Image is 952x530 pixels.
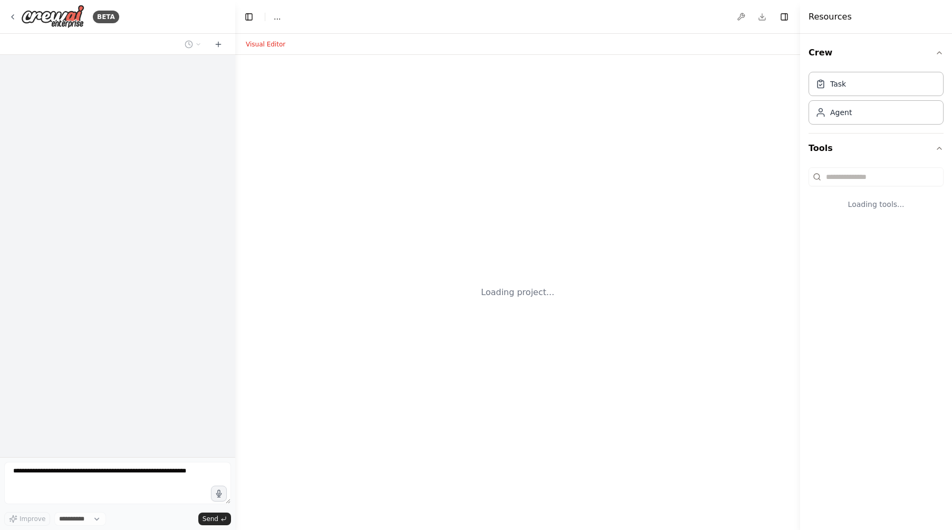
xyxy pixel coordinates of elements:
[809,134,944,163] button: Tools
[809,38,944,68] button: Crew
[242,10,256,24] button: Hide left sidebar
[198,513,231,525] button: Send
[809,163,944,226] div: Tools
[21,5,84,29] img: Logo
[274,12,281,22] span: ...
[777,10,792,24] button: Hide right sidebar
[93,11,119,23] div: BETA
[180,38,206,51] button: Switch to previous chat
[211,486,227,501] button: Click to speak your automation idea
[830,107,852,118] div: Agent
[809,191,944,218] div: Loading tools...
[20,515,45,523] span: Improve
[274,12,281,22] nav: breadcrumb
[239,38,292,51] button: Visual Editor
[809,11,852,23] h4: Resources
[481,286,554,299] div: Loading project...
[203,515,218,523] span: Send
[830,79,846,89] div: Task
[210,38,227,51] button: Start a new chat
[4,512,50,526] button: Improve
[809,68,944,133] div: Crew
